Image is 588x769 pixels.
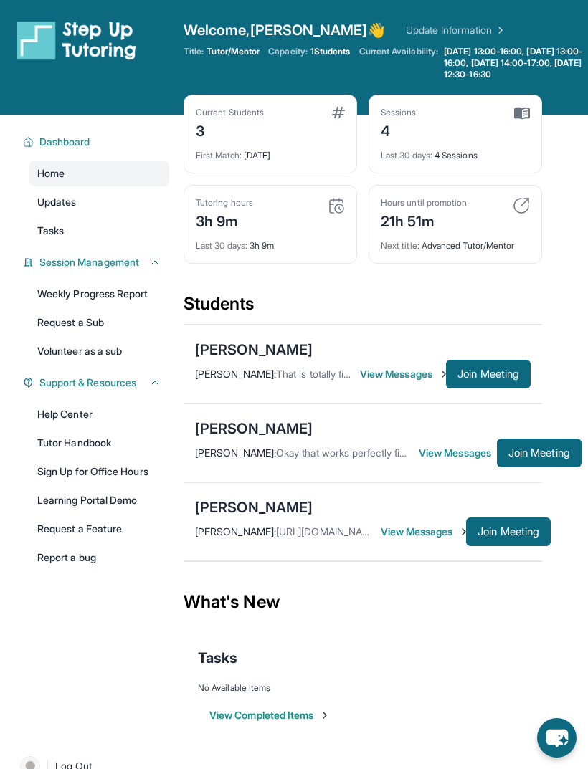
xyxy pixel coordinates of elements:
span: [PERSON_NAME] : [195,368,276,380]
button: Session Management [34,255,161,269]
a: Weekly Progress Report [29,281,169,307]
img: Chevron-Right [458,526,470,538]
div: Tutoring hours [196,197,253,209]
img: card [514,107,530,120]
span: View Messages [419,446,497,460]
div: Advanced Tutor/Mentor [381,231,530,252]
button: Dashboard [34,135,161,149]
a: Updates [29,189,169,215]
img: card [513,197,530,214]
span: Updates [37,195,77,209]
span: [URL][DOMAIN_NAME] [276,525,379,538]
span: [DATE] 13:00-16:00, [DATE] 13:00-16:00, [DATE] 14:00-17:00, [DATE] 12:30-16:30 [444,46,585,80]
span: Home [37,166,65,181]
button: View Completed Items [209,708,331,722]
span: Current Availability: [359,46,438,80]
a: Home [29,161,169,186]
a: Tutor Handbook [29,430,169,456]
span: Tasks [37,224,64,238]
button: Join Meeting [466,517,551,546]
span: Welcome, [PERSON_NAME] 👋 [184,20,386,40]
div: [DATE] [196,141,345,161]
span: Join Meeting [457,370,519,378]
div: Sessions [381,107,417,118]
span: [PERSON_NAME] : [195,446,276,459]
button: Support & Resources [34,376,161,390]
span: Session Management [39,255,139,269]
div: 21h 51m [381,209,467,231]
div: 3h 9m [196,209,253,231]
span: View Messages [381,525,467,539]
img: Chevron Right [492,23,506,37]
button: Join Meeting [446,360,531,388]
a: Learning Portal Demo [29,487,169,513]
div: Hours until promotion [381,197,467,209]
div: No Available Items [198,682,528,694]
span: 1 Students [310,46,351,57]
span: Okay that works perfectly fine for me [276,446,444,459]
div: [PERSON_NAME] [195,497,313,517]
span: Last 30 days : [381,150,432,161]
span: First Match : [196,150,242,161]
span: Tasks [198,648,237,668]
span: Dashboard [39,135,90,149]
a: Update Information [406,23,506,37]
a: Sign Up for Office Hours [29,459,169,484]
span: Support & Resources [39,376,136,390]
span: Tutor/Mentor [207,46,260,57]
div: What's New [184,570,542,634]
img: Chevron-Right [438,368,450,380]
span: Join Meeting [478,527,539,536]
img: card [332,107,345,118]
span: Last 30 days : [196,240,247,251]
div: 4 Sessions [381,141,530,161]
a: Report a bug [29,545,169,570]
span: Join Meeting [508,449,570,457]
a: Tasks [29,218,169,244]
img: logo [17,20,136,60]
div: [PERSON_NAME] [195,340,313,360]
a: Request a Sub [29,310,169,335]
span: Title: [184,46,204,57]
a: Volunteer as a sub [29,338,169,364]
span: Next title : [381,240,419,251]
div: 3h 9m [196,231,345,252]
div: 4 [381,118,417,141]
button: Join Meeting [497,439,582,467]
div: 3 [196,118,264,141]
a: Help Center [29,401,169,427]
span: That is totally fine! [276,368,357,380]
img: card [328,197,345,214]
div: Students [184,292,542,324]
span: [PERSON_NAME] : [195,525,276,538]
a: Request a Feature [29,516,169,542]
a: [DATE] 13:00-16:00, [DATE] 13:00-16:00, [DATE] 14:00-17:00, [DATE] 12:30-16:30 [441,46,588,80]
span: View Messages [360,367,446,381]
div: Current Students [196,107,264,118]
span: Capacity: [268,46,308,57]
button: chat-button [537,718,577,758]
div: [PERSON_NAME] [195,419,313,439]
